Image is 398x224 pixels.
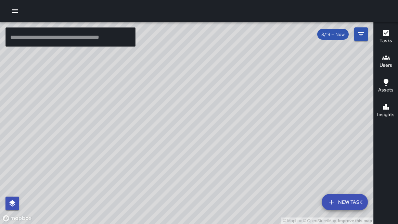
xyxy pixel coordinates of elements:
[380,37,392,45] h6: Tasks
[374,99,398,123] button: Insights
[354,27,368,41] button: Filters
[374,25,398,49] button: Tasks
[378,86,394,94] h6: Assets
[377,111,395,119] h6: Insights
[322,194,368,210] button: New Task
[380,62,392,69] h6: Users
[317,32,349,37] span: 8/19 — Now
[374,74,398,99] button: Assets
[374,49,398,74] button: Users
